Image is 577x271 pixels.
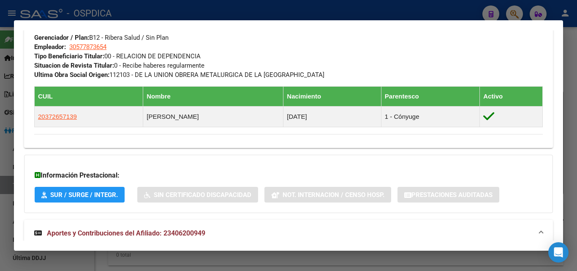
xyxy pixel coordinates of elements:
[34,62,204,69] span: 0 - Recibe haberes regularmente
[34,52,201,60] span: 00 - RELACION DE DEPENDENCIA
[24,220,553,247] mat-expansion-panel-header: Aportes y Contribuciones del Afiliado: 23406200949
[283,87,381,107] th: Nacimiento
[34,34,169,41] span: B12 - Ribera Salud / Sin Plan
[283,107,381,127] td: [DATE]
[154,191,251,199] span: Sin Certificado Discapacidad
[143,87,283,107] th: Nombre
[35,170,542,181] h3: Información Prestacional:
[50,191,118,199] span: SUR / SURGE / INTEGR.
[381,87,480,107] th: Parentesco
[35,87,143,107] th: CUIL
[69,43,106,51] span: 30577873654
[137,187,258,203] button: Sin Certificado Discapacidad
[411,191,493,199] span: Prestaciones Auditadas
[47,229,205,237] span: Aportes y Contribuciones del Afiliado: 23406200949
[480,87,543,107] th: Activo
[34,34,89,41] strong: Gerenciador / Plan:
[34,71,109,79] strong: Ultima Obra Social Origen:
[34,52,104,60] strong: Tipo Beneficiario Titular:
[34,43,66,51] strong: Empleador:
[34,71,324,79] span: 112103 - DE LA UNION OBRERA METALURGICA DE LA [GEOGRAPHIC_DATA]
[34,62,114,69] strong: Situacion de Revista Titular:
[143,107,283,127] td: [PERSON_NAME]
[381,107,480,127] td: 1 - Cónyuge
[35,187,125,203] button: SUR / SURGE / INTEGR.
[283,191,384,199] span: Not. Internacion / Censo Hosp.
[548,242,569,263] div: Open Intercom Messenger
[397,187,499,203] button: Prestaciones Auditadas
[264,187,391,203] button: Not. Internacion / Censo Hosp.
[38,113,77,120] span: 20372657139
